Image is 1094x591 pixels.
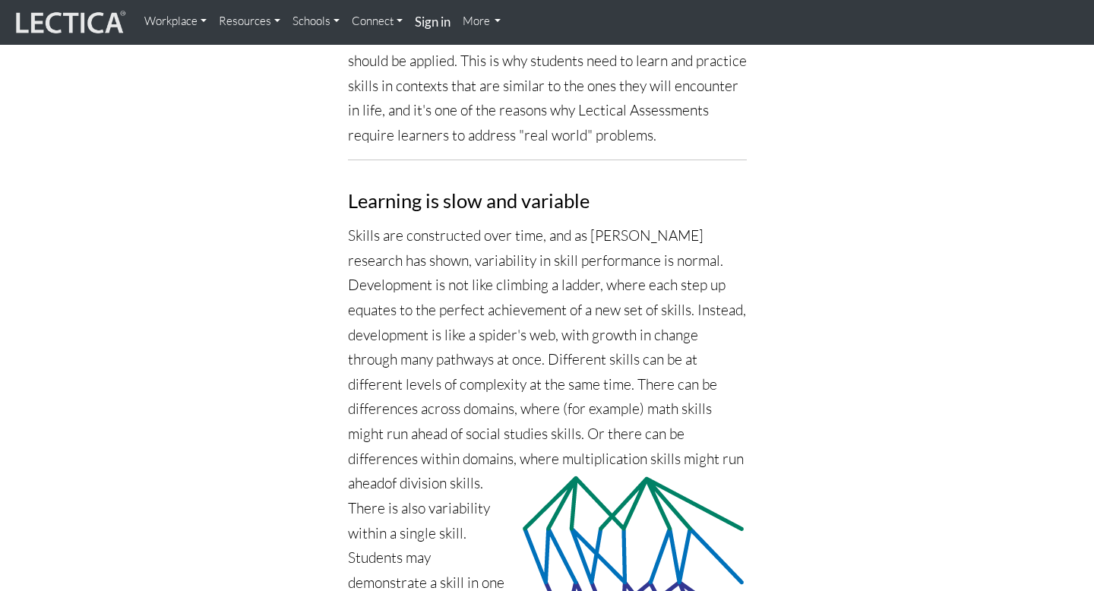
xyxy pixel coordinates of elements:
a: Schools [286,6,346,36]
h3: Learning is slow and variable [348,190,747,211]
img: lecticalive [12,8,126,37]
a: More [457,6,507,36]
a: Connect [346,6,409,36]
a: Sign in [409,6,457,39]
strong: Sign in [415,14,451,30]
a: Workplace [138,6,213,36]
a: Resources [213,6,286,36]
